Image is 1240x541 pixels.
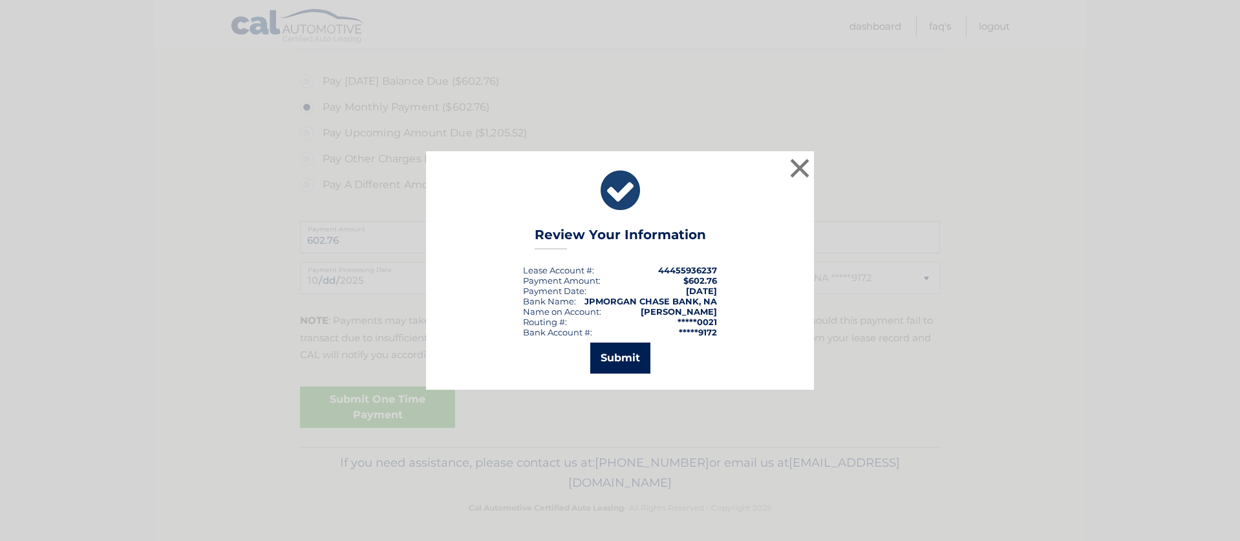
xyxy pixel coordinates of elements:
div: Lease Account #: [523,265,594,275]
span: [DATE] [686,286,717,296]
strong: [PERSON_NAME] [641,306,717,317]
strong: JPMORGAN CHASE BANK, NA [584,296,717,306]
div: Bank Account #: [523,327,592,337]
h3: Review Your Information [535,227,706,249]
div: : [523,286,586,296]
div: Payment Amount: [523,275,601,286]
span: Payment Date [523,286,584,296]
strong: 44455936237 [658,265,717,275]
div: Bank Name: [523,296,576,306]
span: $602.76 [683,275,717,286]
button: Submit [590,343,650,374]
div: Routing #: [523,317,567,327]
div: Name on Account: [523,306,601,317]
button: × [787,155,813,181]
